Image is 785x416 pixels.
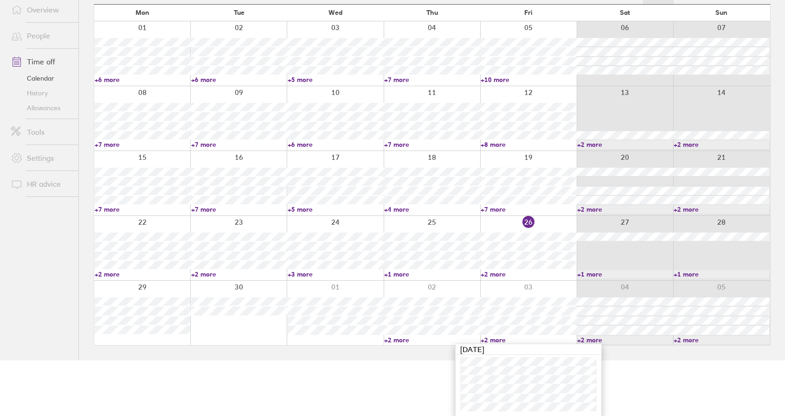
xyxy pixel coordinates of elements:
a: Settings [4,149,78,167]
a: History [4,86,78,101]
a: Calendar [4,71,78,86]
a: +2 more [481,270,576,278]
a: +3 more [288,270,383,278]
a: +8 more [481,140,576,149]
a: +1 more [674,270,769,278]
span: Wed [328,9,342,16]
a: +2 more [191,270,287,278]
a: Overview [4,0,78,19]
a: +2 more [384,336,480,344]
a: Tools [4,123,78,141]
a: +7 more [95,140,190,149]
a: +7 more [191,205,287,214]
a: +7 more [384,76,480,84]
a: +2 more [674,140,769,149]
a: +2 more [577,205,673,214]
a: +7 more [191,140,287,149]
a: +2 more [674,336,769,344]
a: +5 more [288,205,383,214]
a: Allowances [4,101,78,115]
a: Time off [4,52,78,71]
span: Sun [715,9,727,16]
a: +2 more [577,336,673,344]
span: Tue [234,9,245,16]
a: People [4,26,78,45]
a: HR advice [4,175,78,193]
a: +7 more [95,205,190,214]
a: +4 more [384,205,480,214]
a: +6 more [95,76,190,84]
span: Sat [620,9,630,16]
a: +2 more [481,336,576,344]
a: +1 more [577,270,673,278]
a: +1 more [384,270,480,278]
span: Mon [135,9,149,16]
a: +10 more [481,76,576,84]
a: +7 more [384,140,480,149]
a: +5 more [288,76,383,84]
span: Thu [426,9,438,16]
span: Fri [524,9,533,16]
a: +2 more [577,140,673,149]
a: +2 more [95,270,190,278]
a: +6 more [288,140,383,149]
a: +2 more [674,205,769,214]
a: +6 more [191,76,287,84]
a: +7 more [481,205,576,214]
div: [DATE] [456,344,601,355]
